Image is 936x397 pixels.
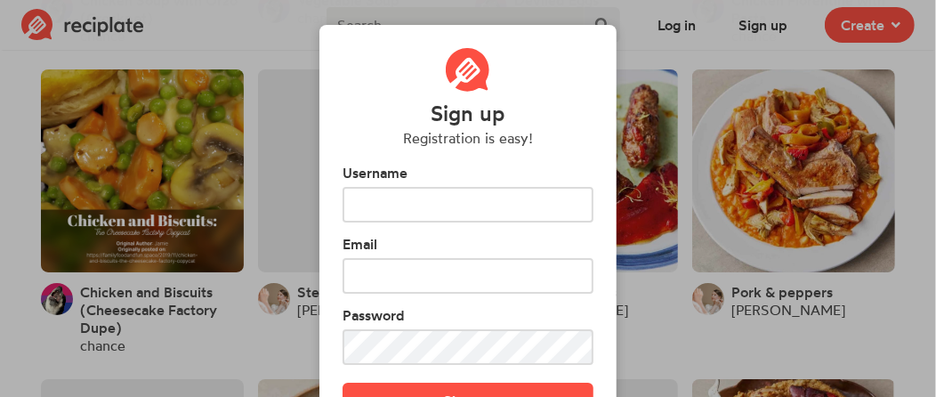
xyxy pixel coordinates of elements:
label: Password [343,304,593,326]
h6: Registration is easy! [403,129,533,147]
label: Username [343,162,593,183]
img: Reciplate [446,48,490,93]
h4: Sign up [432,101,505,126]
label: Email [343,233,593,255]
